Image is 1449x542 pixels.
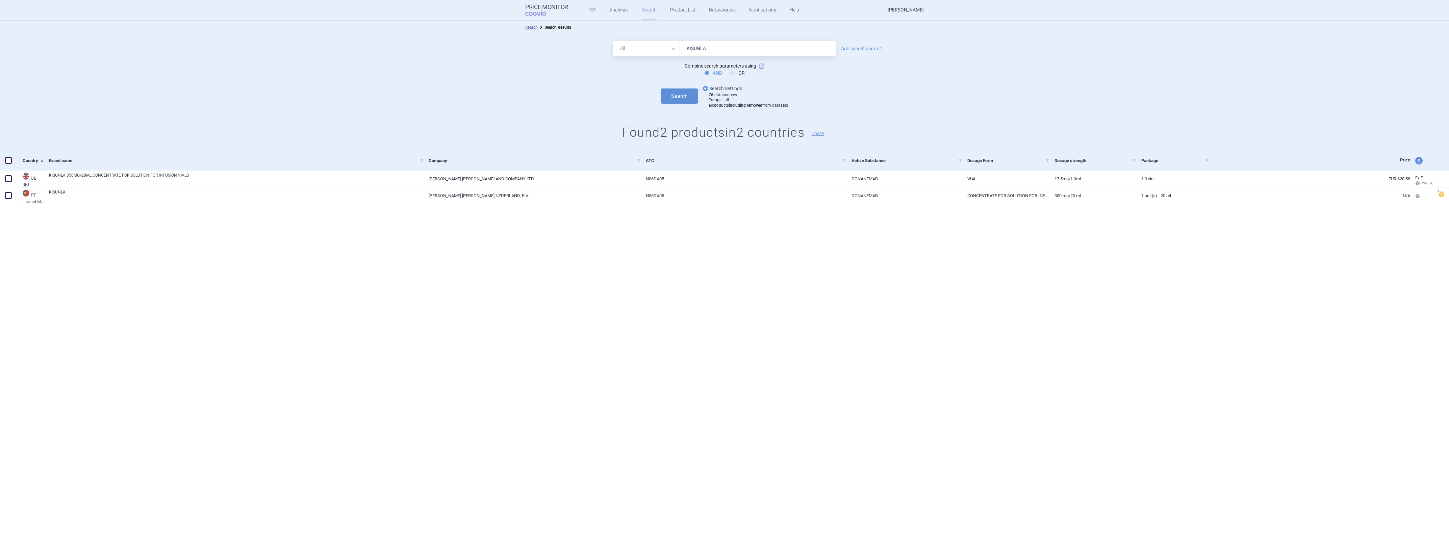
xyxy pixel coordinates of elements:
[646,152,846,169] a: ATC
[49,172,424,184] a: KISUNLA 350MG/20ML CONCENTRATE FOR SOLUTION FOR INFUSION VIALS
[846,171,962,187] a: DONANEMAB
[525,4,568,17] a: Price MonitorCOGVIO
[851,152,962,169] a: Active Substance
[424,187,641,204] a: [PERSON_NAME] [PERSON_NAME] NEDERLAND, B.V.
[1141,152,1209,169] a: Package
[1410,173,1435,189] a: Ex-F Wh calc
[525,24,538,31] li: Search
[1415,176,1423,180] span: Ex-factory price
[709,103,713,108] strong: all
[841,46,882,51] a: Add search param?
[1209,187,1410,204] a: N/A
[1049,171,1136,187] a: 17.5mg/1.0ml
[685,63,756,69] span: Combine search parameters using
[49,152,424,169] a: Brand name
[701,84,742,93] a: Search Settings
[23,190,29,197] img: Portugal
[1415,181,1433,185] span: Wh calc
[709,93,788,108] div: datasources Europe - all products from datasets
[525,10,556,16] span: COGVIO
[967,152,1049,169] a: Dosage Form
[705,70,722,76] label: AND
[962,171,1049,187] a: VIAL
[23,173,29,180] img: United Kingdom
[812,131,824,136] button: Share
[525,4,568,10] strong: Price Monitor
[538,24,571,31] li: Search Results
[1209,171,1410,187] a: EUR 628.58
[429,152,641,169] a: Company
[1436,190,1440,194] span: ?
[729,103,762,108] strong: including removed
[23,152,44,169] a: Country
[709,93,713,97] strong: 76
[661,88,698,104] button: Search
[1439,191,1447,197] a: ?
[962,187,1049,204] a: CONCENTRATE FOR SOLUTION FOR INFUSION
[18,172,44,186] a: GBGBNHS
[23,183,44,186] abbr: NHS — National Health Services Business Services Authority, Technology Reference data Update Dist...
[1054,152,1136,169] a: Dosage strength
[525,25,538,30] a: Search
[846,187,962,204] a: DONANEMAB
[641,187,846,204] a: N06DX05
[730,70,745,76] label: OR
[49,189,424,201] a: KISUNLA
[1136,171,1209,187] a: 1.0 vial
[1136,187,1209,204] a: 1 unit(s) - 20 ml
[1400,157,1410,162] span: Price
[544,25,571,30] strong: Search Results
[23,200,44,203] abbr: Infarmed Infomed — Infomed - medicinal products database, published by Infarmed, National Authori...
[18,189,44,203] a: PTPTInfarmed Infomed
[641,171,846,187] a: N06DX05
[424,171,641,187] a: [PERSON_NAME] [PERSON_NAME] AND COMPANY LTD
[1049,187,1136,204] a: 350 mg/20 ml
